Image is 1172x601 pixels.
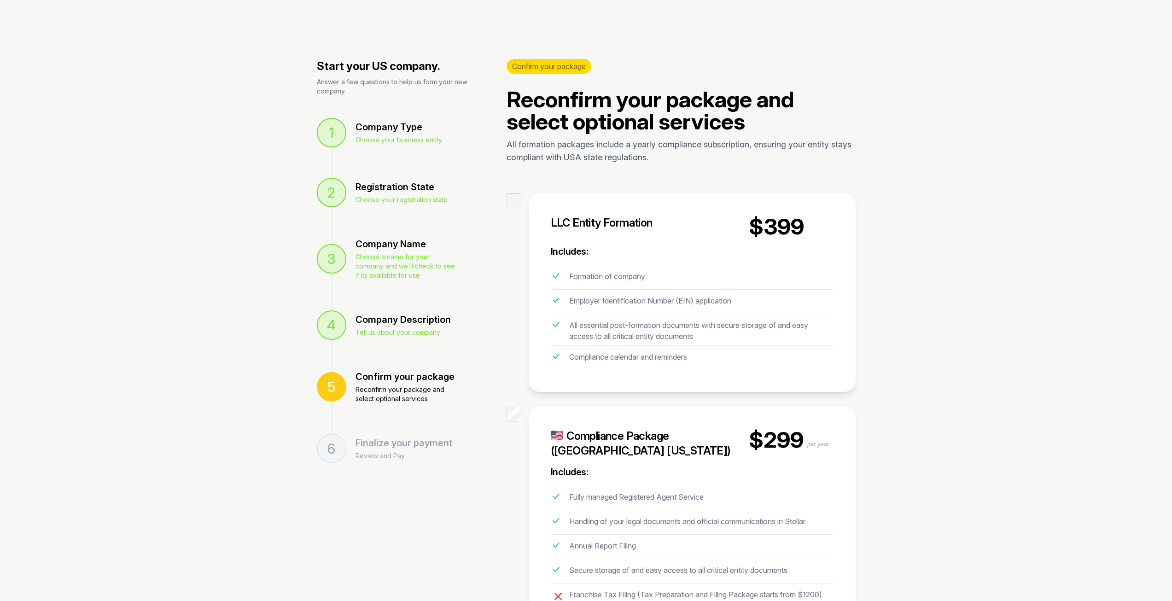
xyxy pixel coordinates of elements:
div: Confirm your package [507,59,591,74]
div: Handling of your legal documents and official communications in Stellar [569,516,805,531]
div: Fully managed Registered Agent Service [569,491,704,506]
p: Choose a name for your company and we'll check to see if its available for use [356,252,455,280]
span: $299 [749,429,804,451]
div: Secure storage of and easy access to all critical entity documents [569,565,787,579]
span: $399 [749,216,804,238]
div: Annual Report Filing [569,540,636,555]
div: Company Name [356,238,455,251]
p: Choose your registration state [356,195,448,204]
div: Registration State [356,181,448,193]
div: Compliance calendar and reminders [569,351,687,366]
div: 3 [317,244,346,274]
div: Finalize your payment [356,437,452,449]
div: 5 [317,372,346,402]
div: per year [807,441,829,448]
div: All essential post-formation documents with secure storage of and easy access to all critical ent... [569,320,834,342]
p: Tell us about your company [356,328,451,337]
div: Answer a few questions to help us form your new company. [317,77,477,96]
p: Choose your business entity. [356,135,443,145]
div: 6 [317,434,346,463]
div: Start your US company. [317,59,477,74]
div: 2 [317,178,346,207]
p: Review and Pay [356,451,452,461]
div: Formation of company [569,271,645,286]
div: Company Description [356,313,451,326]
p: All formation packages include a yearly compliance subscription, ensuring your entity stays compl... [507,138,856,164]
div: 4 [317,310,346,340]
div: Employer Identification Number (EIN) application [569,295,731,310]
h2: Reconfirm your package and select optional services [507,88,856,133]
p: Includes: [551,466,834,478]
div: Confirm your package [356,370,455,383]
p: Includes: [551,245,834,258]
div: Company Type [356,121,443,134]
p: Reconfirm your package and select optional services [356,385,455,403]
h2: LLC Entity Formation [551,216,735,230]
h2: Compliance Package ([GEOGRAPHIC_DATA] [US_STATE]) [551,429,735,458]
div: 1 [317,118,346,147]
